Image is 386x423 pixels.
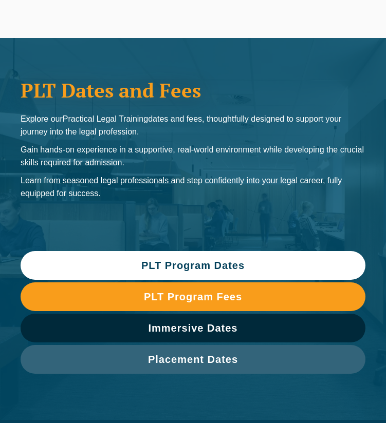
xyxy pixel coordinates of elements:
[149,323,238,333] span: Immersive Dates
[144,292,242,302] span: PLT Program Fees
[148,354,238,364] span: Placement Dates
[21,345,365,374] a: Placement Dates
[141,260,245,271] span: PLT Program Dates
[21,143,365,169] p: Gain hands-on experience in a supportive, real-world environment while developing the crucial ski...
[21,282,365,311] a: PLT Program Fees
[21,251,365,280] a: PLT Program Dates
[21,174,365,200] p: Learn from seasoned legal professionals and step confidently into your legal career, fully equipp...
[21,112,365,138] p: Explore our dates and fees, thoughtfully designed to support your journey into the legal profession.
[21,79,365,102] h1: PLT Dates and Fees
[63,114,148,123] span: Practical Legal Training
[21,314,365,342] a: Immersive Dates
